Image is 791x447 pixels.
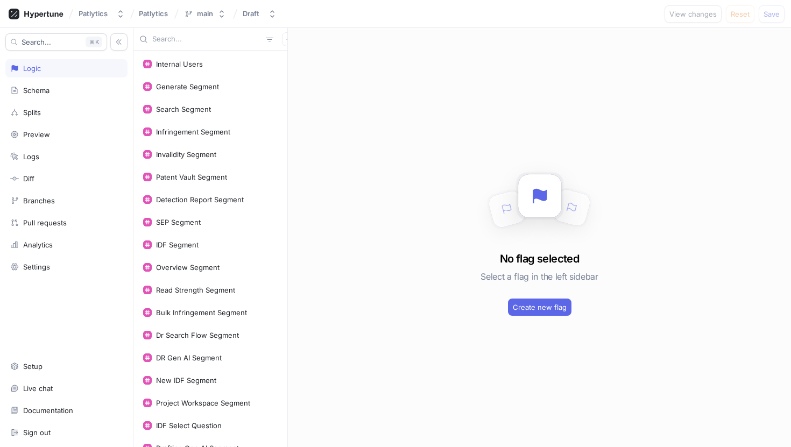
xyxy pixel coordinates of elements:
div: Infringement Segment [156,127,230,136]
div: Invalidity Segment [156,150,216,159]
div: Splits [23,108,41,117]
div: Bulk Infringement Segment [156,308,247,317]
div: Analytics [23,240,53,249]
div: Logic [23,64,41,73]
div: Branches [23,196,55,205]
span: Search... [22,39,51,45]
div: main [197,9,213,18]
button: Search...K [5,33,107,51]
div: Pull requests [23,218,67,227]
div: Diff [23,174,34,183]
div: Setup [23,362,43,371]
button: Save [759,5,785,23]
input: Search... [152,34,262,45]
div: SEP Segment [156,218,201,226]
div: Schema [23,86,50,95]
button: View changes [665,5,722,23]
h3: No flag selected [500,251,579,267]
span: View changes [669,11,717,17]
div: IDF Segment [156,240,199,249]
div: Documentation [23,406,73,415]
button: main [180,5,230,23]
span: Patlytics [139,10,168,17]
button: Patlytics [74,5,129,23]
div: Patent Vault Segment [156,173,227,181]
div: Read Strength Segment [156,286,235,294]
div: Project Workspace Segment [156,399,250,407]
div: DR Gen AI Segment [156,353,222,362]
div: Live chat [23,384,53,393]
div: Preview [23,130,50,139]
div: Generate Segment [156,82,219,91]
div: Detection Report Segment [156,195,244,204]
span: Create new flag [513,304,567,310]
div: Patlytics [79,9,108,18]
div: K [86,37,102,47]
div: IDF Select Question [156,421,222,430]
div: Search Segment [156,105,211,113]
div: Dr Search Flow Segment [156,331,239,339]
div: Overview Segment [156,263,220,272]
a: Documentation [5,401,128,420]
div: Sign out [23,428,51,437]
div: Settings [23,262,50,271]
button: Draft [238,5,281,23]
div: Logs [23,152,39,161]
div: New IDF Segment [156,376,216,385]
span: Reset [731,11,750,17]
div: Internal Users [156,60,203,68]
h5: Select a flag in the left sidebar [481,267,598,286]
div: Draft [243,9,259,18]
button: Reset [726,5,754,23]
span: Save [764,11,780,17]
button: Create new flag [508,299,571,316]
